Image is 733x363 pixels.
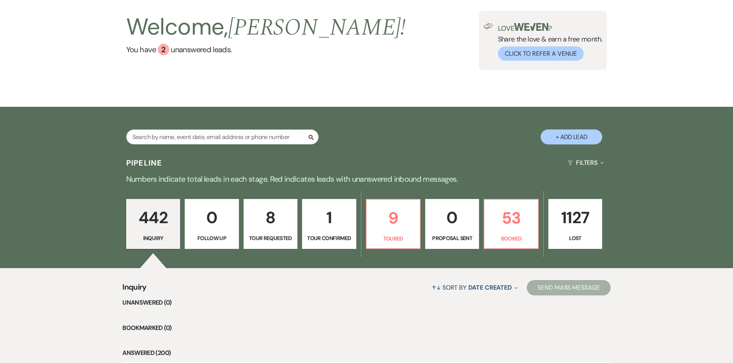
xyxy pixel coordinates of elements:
[514,23,548,31] img: weven-logo-green.svg
[249,205,292,230] p: 8
[122,323,611,333] li: Bookmarked (0)
[553,205,597,230] p: 1127
[484,199,538,249] a: 53Booked
[122,298,611,308] li: Unanswered (0)
[126,44,406,55] a: You have 2 unanswered leads.
[468,283,512,292] span: Date Created
[158,44,169,55] div: 2
[122,348,611,358] li: Answered (200)
[249,234,292,242] p: Tour Requested
[498,23,603,32] p: Love ?
[498,46,584,61] button: Click to Refer a Venue
[307,234,351,242] p: Tour Confirmed
[302,199,356,249] a: 1Tour Confirmed
[371,234,415,243] p: Toured
[190,205,234,230] p: 0
[90,173,644,185] p: Numbers indicate total leads in each stage. Red indicates leads with unanswered inbound messages.
[553,234,597,242] p: Lost
[131,205,175,230] p: 442
[430,205,474,230] p: 0
[126,11,406,44] h2: Welcome,
[131,234,175,242] p: Inquiry
[126,129,319,144] input: Search by name, event date, email address or phone number
[228,10,406,45] span: [PERSON_NAME] !
[307,205,351,230] p: 1
[432,283,441,292] span: ↑↓
[185,199,239,249] a: 0Follow Up
[541,129,602,144] button: + Add Lead
[366,199,421,249] a: 9Toured
[425,199,479,249] a: 0Proposal Sent
[371,205,415,231] p: 9
[244,199,297,249] a: 8Tour Requested
[190,234,234,242] p: Follow Up
[429,277,521,298] button: Sort By Date Created
[527,280,611,295] button: Send Mass Message
[565,152,607,173] button: Filters
[489,205,533,231] p: 53
[493,23,603,61] div: Share the love & earn a free month.
[548,199,602,249] a: 1127Lost
[484,23,493,29] img: loud-speaker-illustration.svg
[430,234,474,242] p: Proposal Sent
[489,234,533,243] p: Booked
[126,199,180,249] a: 442Inquiry
[122,281,147,298] span: Inquiry
[126,157,162,168] h3: Pipeline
